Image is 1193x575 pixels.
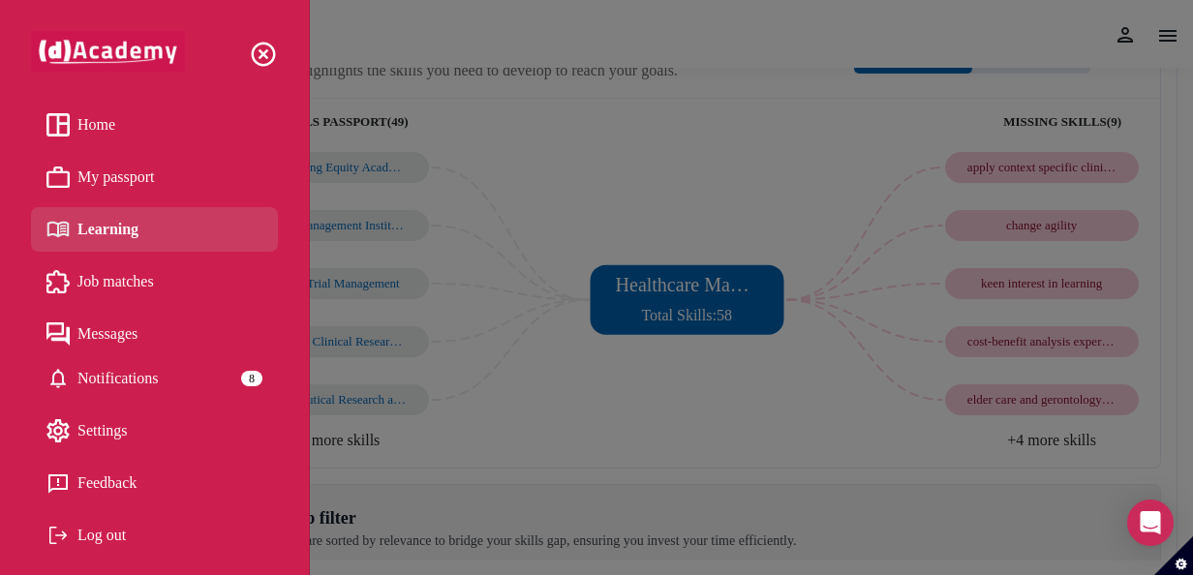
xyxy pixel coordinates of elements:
button: Set cookie preferences [1154,536,1193,575]
img: dAcademy [31,31,185,72]
img: setting [46,367,70,390]
a: image Messages [46,319,262,348]
img: image [46,322,70,346]
img: image [46,218,70,241]
a: image Learning [46,215,262,244]
span: Home [77,110,115,139]
img: image [46,113,70,136]
span: Messages [77,319,138,348]
a: image Job matches [46,267,262,296]
div: 8 [241,371,262,386]
img: feedback [46,471,70,495]
span: Notifications [77,364,159,393]
div: Close [249,31,278,72]
a: Feedback [46,469,262,498]
a: image Home [46,110,262,139]
span: My passport [77,163,155,192]
span: Job matches [77,267,154,296]
div: Settings [46,416,262,445]
div: Open Intercom Messenger [1127,499,1174,546]
img: image [46,270,70,293]
img: setting [46,419,70,442]
img: close [249,40,278,69]
span: Learning [77,215,138,244]
img: Log out [46,524,70,547]
img: image [46,166,70,189]
a: image My passport [46,163,262,192]
div: Log out [46,521,262,550]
